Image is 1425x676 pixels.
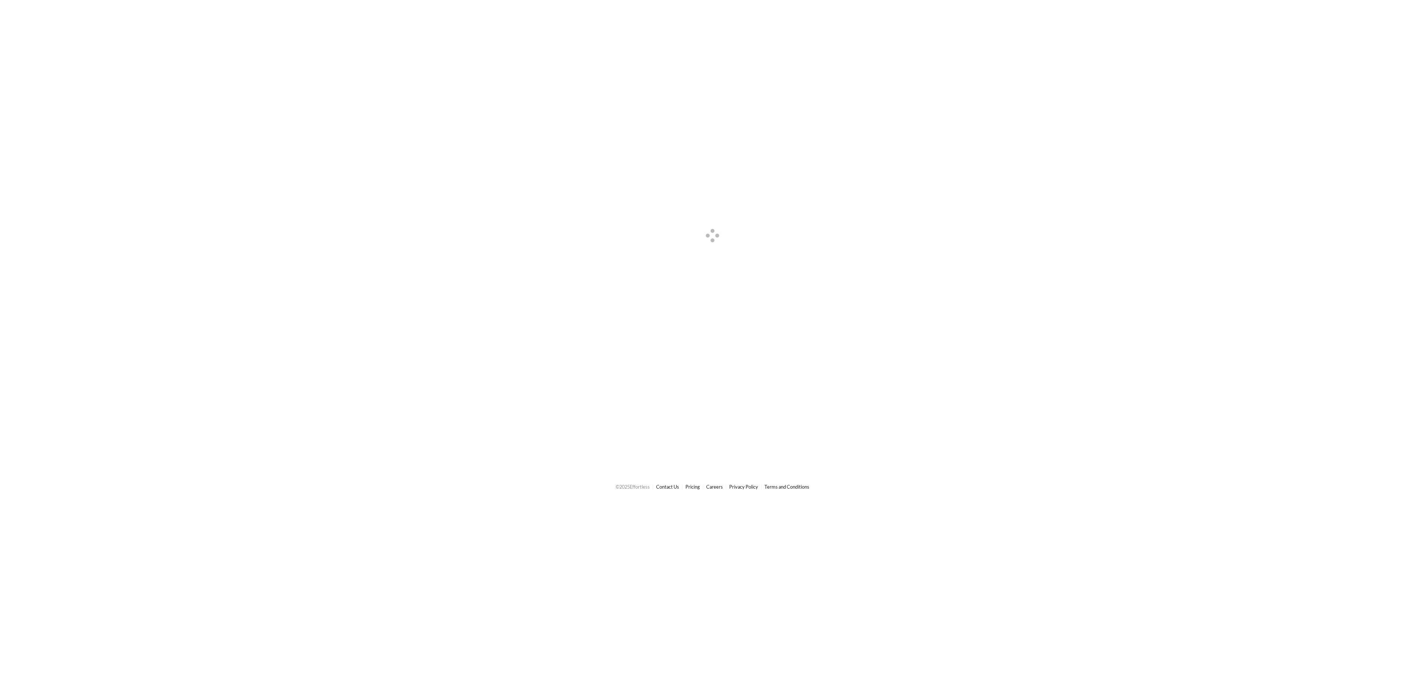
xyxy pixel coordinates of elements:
[729,484,758,490] a: Privacy Policy
[656,484,679,490] a: Contact Us
[685,484,700,490] a: Pricing
[764,484,809,490] a: Terms and Conditions
[616,484,650,490] span: © 2025 Effortless
[706,484,723,490] a: Careers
